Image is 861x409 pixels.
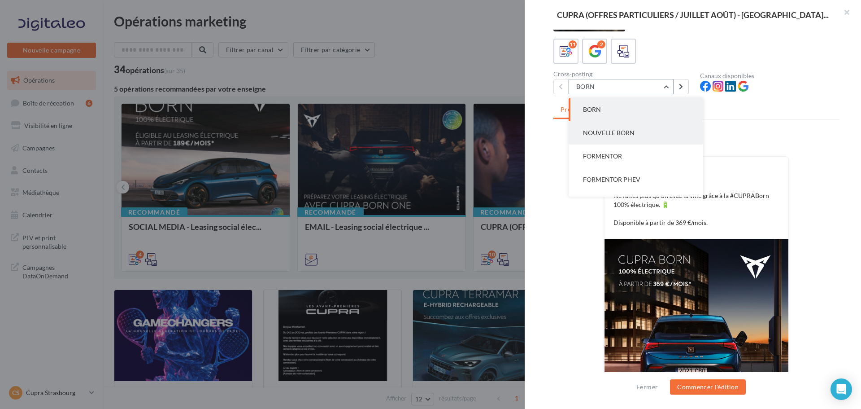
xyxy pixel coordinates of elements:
[670,379,746,395] button: Commencer l'édition
[569,40,577,48] div: 11
[569,79,674,94] button: BORN
[613,191,779,227] p: Ne faites plus qu’un avec la ville grâce à la #CUPRABorn 100% électrique. 🔋 Disponible à partir d...
[569,121,703,145] button: NOUVELLE BORN
[633,382,661,392] button: Fermer
[569,145,703,168] button: FORMENTOR
[597,40,605,48] div: 2
[583,129,635,136] span: NOUVELLE BORN
[583,106,601,113] span: BORN
[569,168,703,191] button: FORMENTOR PHEV
[700,73,839,79] div: Canaux disponibles
[557,11,829,19] span: CUPRA (OFFRES PARTICULIERS / JUILLET AOÛT) - [GEOGRAPHIC_DATA]...
[831,378,852,400] div: Open Intercom Messenger
[553,71,693,77] div: Cross-posting
[583,176,640,183] span: FORMENTOR PHEV
[569,98,703,121] button: BORN
[583,152,622,160] span: FORMENTOR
